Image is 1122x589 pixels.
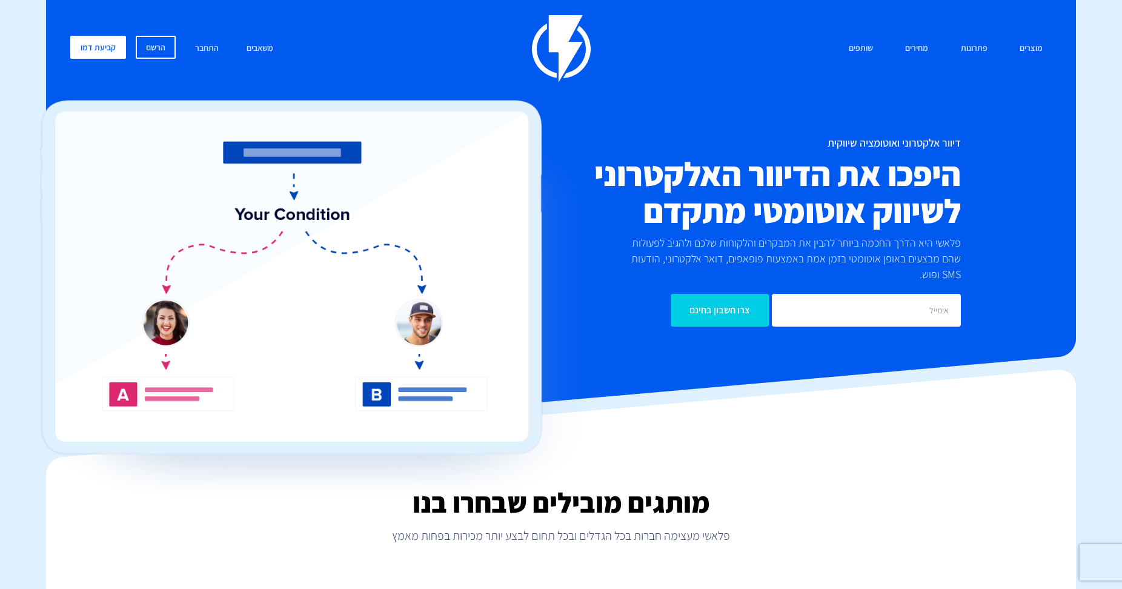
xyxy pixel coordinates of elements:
a: הרשם [136,36,176,59]
a: שותפים [840,36,882,62]
a: מוצרים [1011,36,1052,62]
a: משאבים [237,36,282,62]
a: קביעת דמו [70,36,126,59]
a: התחבר [186,36,228,62]
p: פלאשי היא הדרך החכמה ביותר להבין את המבקרים והלקוחות שלכם ולהגיב לפעולות שהם מבצעים באופן אוטומטי... [611,235,961,282]
p: פלאשי מעצימה חברות בכל הגדלים ובכל תחום לבצע יותר מכירות בפחות מאמץ [46,527,1076,544]
h1: דיוור אלקטרוני ואוטומציה שיווקית [488,137,961,149]
input: צרו חשבון בחינם [671,294,769,327]
h2: מותגים מובילים שבחרו בנו [46,487,1076,518]
a: פתרונות [952,36,997,62]
h2: היפכו את הדיוור האלקטרוני לשיווק אוטומטי מתקדם [488,155,961,229]
a: מחירים [896,36,937,62]
input: אימייל [772,294,961,327]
